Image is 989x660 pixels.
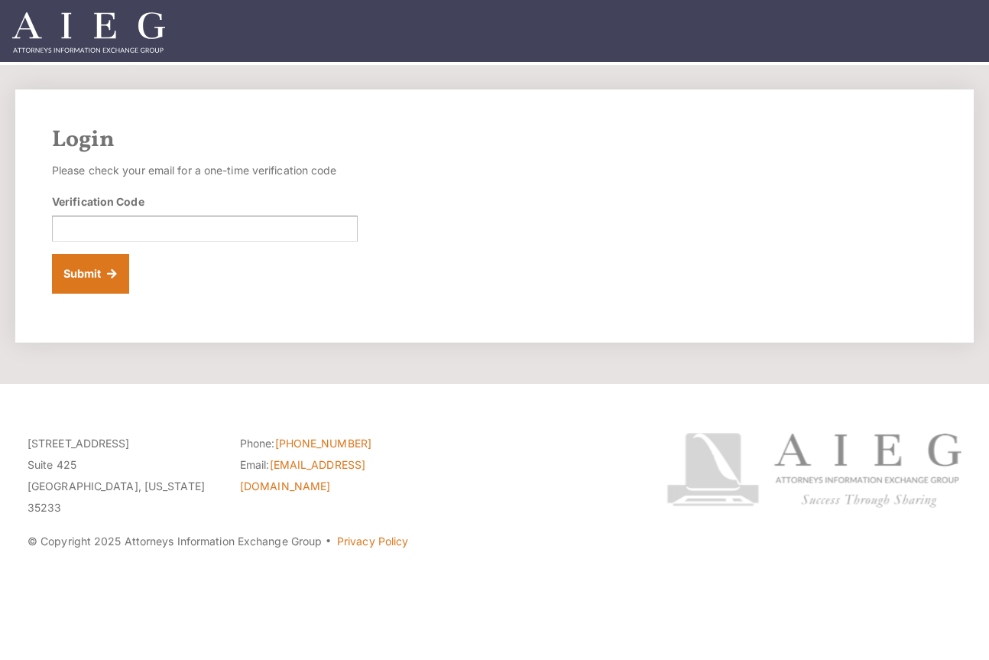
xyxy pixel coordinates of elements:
[325,541,332,548] span: ·
[52,254,129,294] button: Submit
[28,433,217,519] p: [STREET_ADDRESS] Suite 425 [GEOGRAPHIC_DATA], [US_STATE] 35233
[52,193,144,210] label: Verification Code
[52,160,358,181] p: Please check your email for a one-time verification code
[337,535,408,548] a: Privacy Policy
[52,126,937,154] h2: Login
[240,433,430,454] li: Phone:
[12,12,165,53] img: Attorneys Information Exchange Group
[275,437,371,450] a: [PHONE_NUMBER]
[28,531,642,552] p: © Copyright 2025 Attorneys Information Exchange Group
[240,454,430,497] li: Email:
[666,433,961,508] img: Attorneys Information Exchange Group logo
[240,458,365,493] a: [EMAIL_ADDRESS][DOMAIN_NAME]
